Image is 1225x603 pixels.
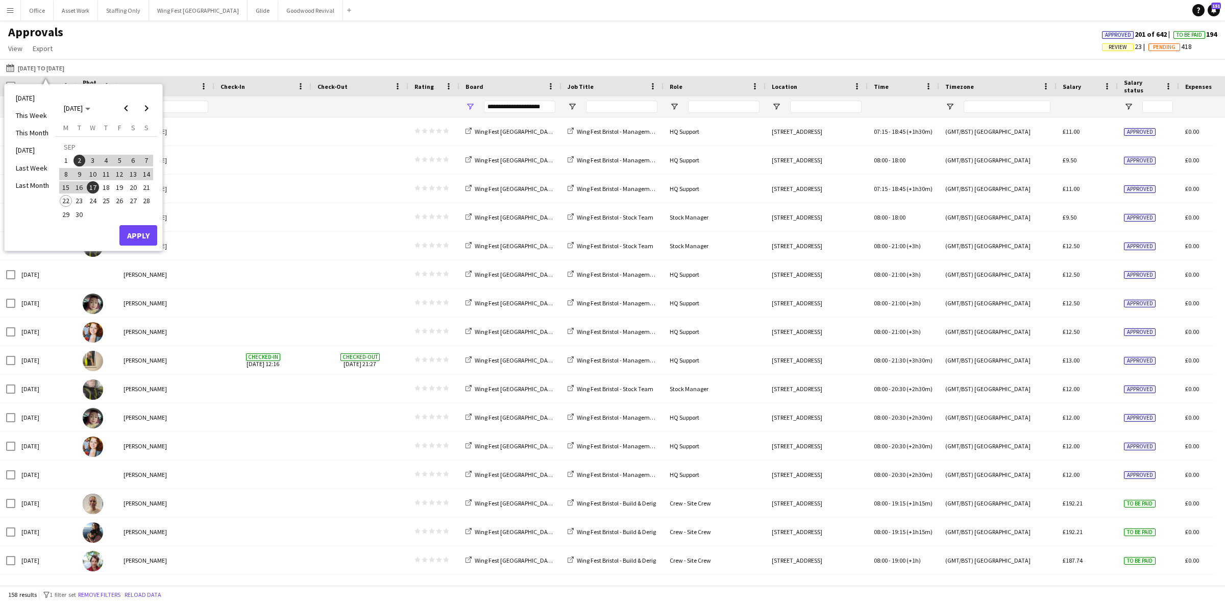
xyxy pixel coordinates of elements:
[63,123,68,132] span: M
[475,242,556,250] span: Wing Fest [GEOGRAPHIC_DATA]
[127,168,139,180] span: 13
[1124,128,1156,136] span: Approved
[278,1,343,20] button: Goodwood Revival
[59,140,153,154] td: SEP
[465,242,556,250] a: Wing Fest [GEOGRAPHIC_DATA]
[465,499,556,507] a: Wing Fest [GEOGRAPHIC_DATA]
[4,62,66,74] button: [DATE] to [DATE]
[568,213,653,221] a: Wing Fest Bristol - Stock Team
[664,489,766,517] div: Crew - Site Crew
[126,167,139,181] button: 13-09-2025
[664,403,766,431] div: HQ Support
[21,83,36,90] span: Date
[465,328,556,335] a: Wing Fest [GEOGRAPHIC_DATA]
[100,181,113,194] button: 18-09-2025
[939,518,1057,546] div: (GMT/BST) [GEOGRAPHIC_DATA]
[939,175,1057,203] div: (GMT/BST) [GEOGRAPHIC_DATA]
[766,489,868,517] div: [STREET_ADDRESS]
[119,225,157,246] button: Apply
[1124,79,1161,94] span: Salary status
[664,346,766,374] div: HQ Support
[465,299,556,307] a: Wing Fest [GEOGRAPHIC_DATA]
[117,546,214,574] div: [PERSON_NAME]
[475,299,556,307] span: Wing Fest [GEOGRAPHIC_DATA]
[568,528,656,536] a: Wing Fest Bristol - Build & Derig
[577,299,675,307] span: Wing Fest Bristol - Management Team
[906,128,933,135] span: (+1h30m)
[86,194,100,207] button: 24-09-2025
[15,318,77,346] div: [DATE]
[568,557,656,564] a: Wing Fest Bristol - Build & Derig
[1102,30,1173,39] span: 201 of 642
[475,356,556,364] span: Wing Fest [GEOGRAPHIC_DATA]
[766,375,868,403] div: [STREET_ADDRESS]
[664,575,766,603] div: Crew - Site Crew
[126,194,139,207] button: 27-09-2025
[465,156,556,164] a: Wing Fest [GEOGRAPHIC_DATA]
[54,1,98,20] button: Asset Work
[72,194,86,207] button: 23-09-2025
[889,128,891,135] span: -
[15,346,77,374] div: [DATE]
[1109,44,1127,51] span: Review
[939,146,1057,174] div: (GMT/BST) [GEOGRAPHIC_DATA]
[577,557,656,564] span: Wing Fest Bristol - Build & Derig
[117,375,214,403] div: [PERSON_NAME]
[889,185,891,192] span: -
[892,128,905,135] span: 18:45
[100,194,113,207] button: 25-09-2025
[664,432,766,460] div: HQ Support
[892,156,905,164] span: 18:00
[766,175,868,203] div: [STREET_ADDRESS]
[1063,156,1076,164] span: £9.50
[874,83,889,90] span: Time
[939,346,1057,374] div: (GMT/BST) [GEOGRAPHIC_DATA]
[766,318,868,346] div: [STREET_ADDRESS]
[577,328,675,335] span: Wing Fest Bristol - Management Team
[475,414,556,421] span: Wing Fest [GEOGRAPHIC_DATA]
[465,213,556,221] a: Wing Fest [GEOGRAPHIC_DATA]
[140,194,153,207] button: 28-09-2025
[1142,101,1173,113] input: Salary status Filter Input
[87,155,99,167] span: 3
[577,471,675,478] span: Wing Fest Bristol - Management Team
[21,1,54,20] button: Office
[72,154,86,167] button: 02-09-2025
[568,471,675,478] a: Wing Fest Bristol - Management Team
[475,271,556,278] span: Wing Fest [GEOGRAPHIC_DATA]
[465,83,483,90] span: Board
[939,403,1057,431] div: (GMT/BST) [GEOGRAPHIC_DATA]
[577,528,656,536] span: Wing Fest Bristol - Build & Derig
[577,499,656,507] span: Wing Fest Bristol - Build & Derig
[964,101,1050,113] input: Timezone Filter Input
[86,167,100,181] button: 10-09-2025
[73,168,86,180] span: 9
[568,185,675,192] a: Wing Fest Bristol - Management Team
[1211,3,1221,9] span: 151
[117,146,214,174] div: [PERSON_NAME]
[113,195,126,207] span: 26
[98,1,149,20] button: Staffing Only
[136,98,157,118] button: Next month
[577,442,675,450] span: Wing Fest Bristol - Management Team
[117,203,214,231] div: [PERSON_NAME]
[100,154,113,167] button: 04-09-2025
[568,271,675,278] a: Wing Fest Bristol - Management Team
[1153,44,1175,51] span: Pending
[117,432,214,460] div: [PERSON_NAME]
[945,83,974,90] span: Timezone
[100,155,112,167] span: 4
[131,123,135,132] span: S
[664,117,766,146] div: HQ Support
[1063,185,1080,192] span: £11.00
[939,318,1057,346] div: (GMT/BST) [GEOGRAPHIC_DATA]
[939,117,1057,146] div: (GMT/BST) [GEOGRAPHIC_DATA]
[10,177,55,194] li: Last Month
[465,471,556,478] a: Wing Fest [GEOGRAPHIC_DATA]
[10,141,55,159] li: [DATE]
[64,104,83,113] span: [DATE]
[664,375,766,403] div: Stock Manager
[1208,4,1220,16] a: 151
[15,432,77,460] div: [DATE]
[10,124,55,141] li: This Month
